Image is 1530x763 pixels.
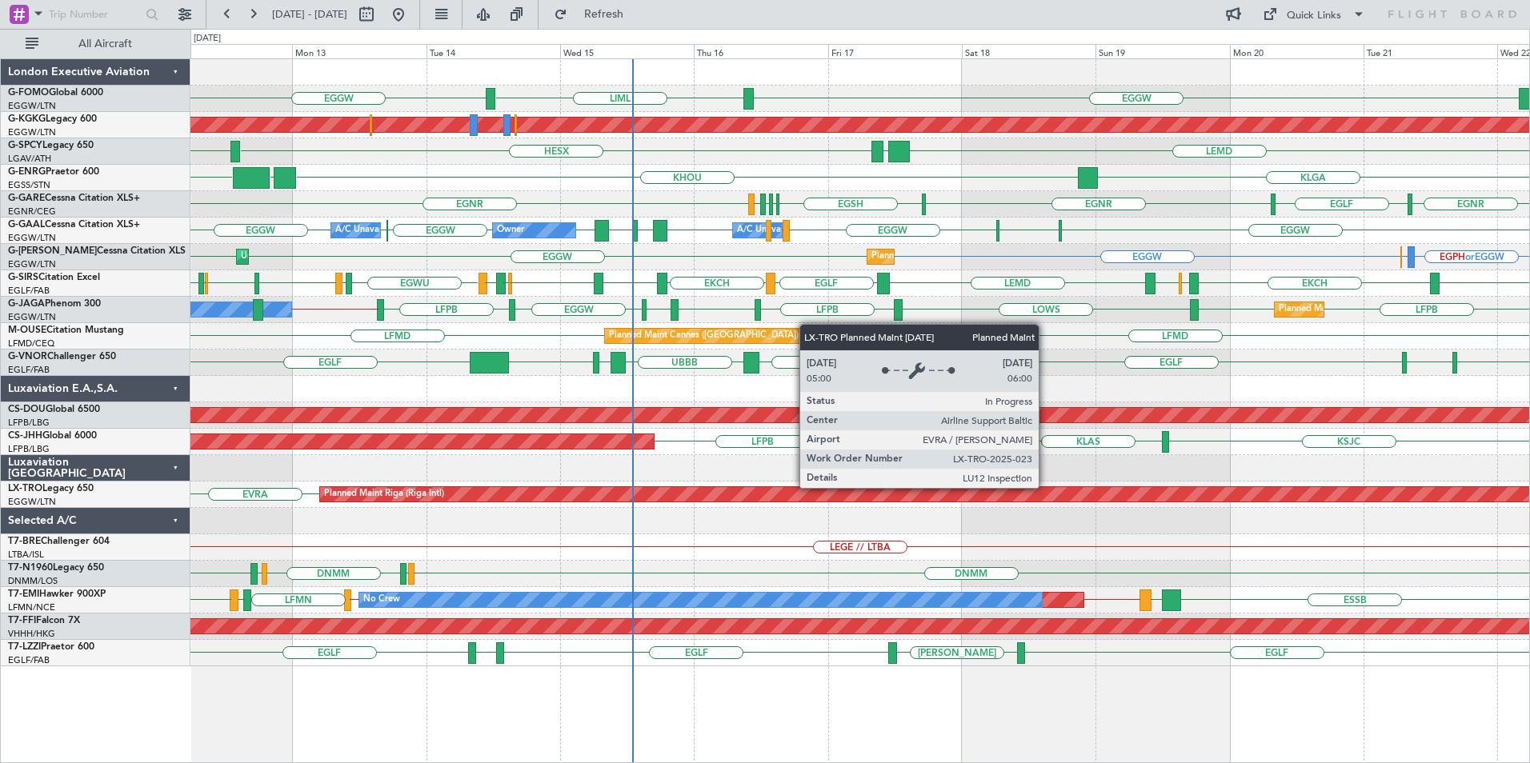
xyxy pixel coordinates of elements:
[8,141,42,150] span: G-SPCY
[8,563,104,573] a: T7-N1960Legacy 650
[8,167,46,177] span: G-ENRG
[8,258,56,270] a: EGGW/LTN
[8,537,41,546] span: T7-BRE
[8,405,46,414] span: CS-DOU
[8,601,55,613] a: LFMN/NCE
[8,431,97,441] a: CS-JHHGlobal 6000
[8,326,46,335] span: M-OUSE
[8,616,36,625] span: T7-FFI
[8,628,55,640] a: VHHH/HKG
[8,338,54,350] a: LFMD/CEQ
[8,100,56,112] a: EGGW/LTN
[8,563,53,573] span: T7-N1960
[8,114,46,124] span: G-KGKG
[8,417,50,429] a: LFPB/LBG
[8,299,45,309] span: G-JAGA
[8,246,97,256] span: G-[PERSON_NAME]
[363,588,400,612] div: No Crew
[828,44,962,58] div: Fri 17
[8,642,41,652] span: T7-LZZI
[694,44,827,58] div: Thu 16
[8,114,97,124] a: G-KGKGLegacy 600
[571,9,638,20] span: Refresh
[8,616,80,625] a: T7-FFIFalcon 7X
[8,167,99,177] a: G-ENRGPraetor 600
[8,141,94,150] a: G-SPCYLegacy 650
[158,44,292,58] div: Sun 12
[497,218,524,242] div: Owner
[292,44,426,58] div: Mon 13
[324,482,444,506] div: Planned Maint Riga (Riga Intl)
[49,2,141,26] input: Trip Number
[871,245,1123,269] div: Planned Maint [GEOGRAPHIC_DATA] ([GEOGRAPHIC_DATA])
[1287,8,1341,24] div: Quick Links
[8,575,58,587] a: DNMM/LOS
[8,179,50,191] a: EGSS/STN
[8,194,45,203] span: G-GARE
[8,285,50,297] a: EGLF/FAB
[8,299,101,309] a: G-JAGAPhenom 300
[8,88,103,98] a: G-FOMOGlobal 6000
[1364,44,1497,58] div: Tue 21
[8,352,47,362] span: G-VNOR
[8,549,44,561] a: LTBA/ISL
[8,311,56,323] a: EGGW/LTN
[18,31,174,57] button: All Aircraft
[8,642,94,652] a: T7-LZZIPraetor 600
[8,537,110,546] a: T7-BREChallenger 604
[8,326,124,335] a: M-OUSECitation Mustang
[272,7,347,22] span: [DATE] - [DATE]
[8,126,56,138] a: EGGW/LTN
[194,32,221,46] div: [DATE]
[1095,44,1229,58] div: Sun 19
[962,44,1095,58] div: Sat 18
[8,405,100,414] a: CS-DOUGlobal 6500
[8,206,56,218] a: EGNR/CEG
[42,38,169,50] span: All Aircraft
[241,245,504,269] div: Unplanned Maint [GEOGRAPHIC_DATA] ([GEOGRAPHIC_DATA])
[737,218,803,242] div: A/C Unavailable
[8,220,45,230] span: G-GAAL
[335,218,402,242] div: A/C Unavailable
[8,364,50,376] a: EGLF/FAB
[8,496,56,508] a: EGGW/LTN
[560,44,694,58] div: Wed 15
[8,88,49,98] span: G-FOMO
[8,589,39,599] span: T7-EMI
[8,443,50,455] a: LFPB/LBG
[8,484,94,493] a: LX-TROLegacy 650
[8,273,100,282] a: G-SIRSCitation Excel
[8,484,42,493] span: LX-TRO
[427,44,560,58] div: Tue 14
[609,324,799,348] div: Planned Maint Cannes ([GEOGRAPHIC_DATA])
[8,589,106,599] a: T7-EMIHawker 900XP
[8,153,51,165] a: LGAV/ATH
[1255,2,1373,27] button: Quick Links
[8,654,50,666] a: EGLF/FAB
[8,246,186,256] a: G-[PERSON_NAME]Cessna Citation XLS
[8,194,140,203] a: G-GARECessna Citation XLS+
[8,232,56,244] a: EGGW/LTN
[8,431,42,441] span: CS-JHH
[8,273,38,282] span: G-SIRS
[8,220,140,230] a: G-GAALCessna Citation XLS+
[1230,44,1364,58] div: Mon 20
[547,2,643,27] button: Refresh
[8,352,116,362] a: G-VNORChallenger 650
